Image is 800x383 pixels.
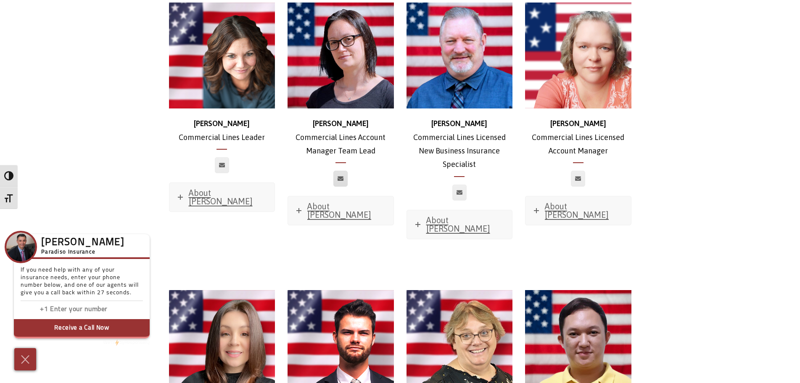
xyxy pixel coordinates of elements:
a: About [PERSON_NAME] [288,196,393,225]
strong: [PERSON_NAME] [313,119,369,128]
button: Receive a Call Now [14,319,150,338]
img: Company Icon [6,232,35,261]
img: Powered by icon [115,339,119,346]
a: About [PERSON_NAME] [407,210,512,239]
span: We're by [103,340,124,345]
strong: [PERSON_NAME] [431,119,487,128]
p: Commercial Lines Licensed New Business Insurance Specialist [407,117,513,172]
span: About [PERSON_NAME] [307,201,371,219]
img: ross [407,3,513,109]
span: About [PERSON_NAME] [545,201,609,219]
img: Cross icon [19,353,32,366]
p: Commercial Lines Account Manager Team Lead [288,117,394,158]
h3: [PERSON_NAME] [41,239,124,247]
a: About [PERSON_NAME] [169,183,275,211]
input: Enter country code [25,304,50,316]
span: About [PERSON_NAME] [426,215,490,233]
p: If you need help with any of your insurance needs, enter your phone number below, and one of our ... [21,267,143,301]
p: Commercial Lines Leader [169,117,275,144]
p: Commercial Lines Licensed Account Manager [525,117,631,158]
a: About [PERSON_NAME] [525,196,631,225]
input: Enter phone number [50,304,134,316]
img: d30fe02f-70d5-4880-bc87-19dbce6882f2 [525,3,631,109]
strong: [PERSON_NAME] [194,119,250,128]
img: Stephanie_500x500 [169,3,275,109]
img: Jessica (1) [288,3,394,109]
a: We'rePowered by iconbyResponseiQ [103,340,150,345]
strong: [PERSON_NAME] [550,119,606,128]
h5: Paradiso Insurance [41,248,124,257]
span: About [PERSON_NAME] [189,188,253,206]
